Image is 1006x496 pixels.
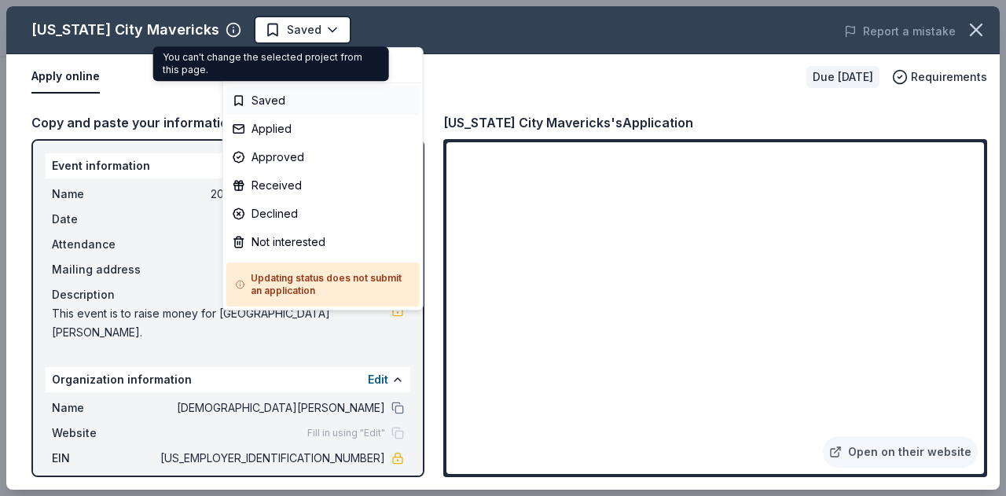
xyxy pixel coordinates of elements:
[208,19,334,38] span: 2025 St. [PERSON_NAME] Auction
[226,115,420,143] div: Applied
[226,228,420,256] div: Not interested
[226,200,420,228] div: Declined
[236,272,410,297] h5: Updating status does not submit an application
[226,51,420,79] div: Update status...
[226,143,420,171] div: Approved
[226,86,420,115] div: Saved
[226,171,420,200] div: Received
